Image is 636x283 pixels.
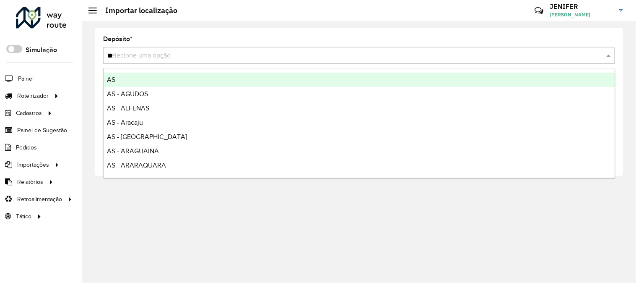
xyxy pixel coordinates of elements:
span: AS - [GEOGRAPHIC_DATA] [107,133,187,140]
span: Painel [18,74,34,83]
span: Tático [16,212,31,221]
span: Relatórios [17,178,43,186]
span: AS - ALFENAS [107,105,149,112]
span: Retroalimentação [17,195,62,204]
label: Depósito [103,34,132,44]
span: Cadastros [16,109,42,118]
h2: Importar localização [97,6,177,15]
span: AS - ARARAQUARA [107,162,166,169]
span: Importações [17,160,49,169]
span: AS - AGUDOS [107,90,148,97]
span: AS - ARAGUAINA [107,147,159,155]
span: [PERSON_NAME] [550,11,613,18]
span: AS [107,76,115,83]
span: Roteirizador [17,92,49,100]
a: Contato Rápido [530,2,548,20]
span: Pedidos [16,143,37,152]
label: Simulação [26,45,57,55]
span: AS - Aracaju [107,119,143,126]
span: Painel de Sugestão [17,126,67,135]
h3: JENIFER [550,3,613,10]
ng-dropdown-panel: Options list [103,68,615,178]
